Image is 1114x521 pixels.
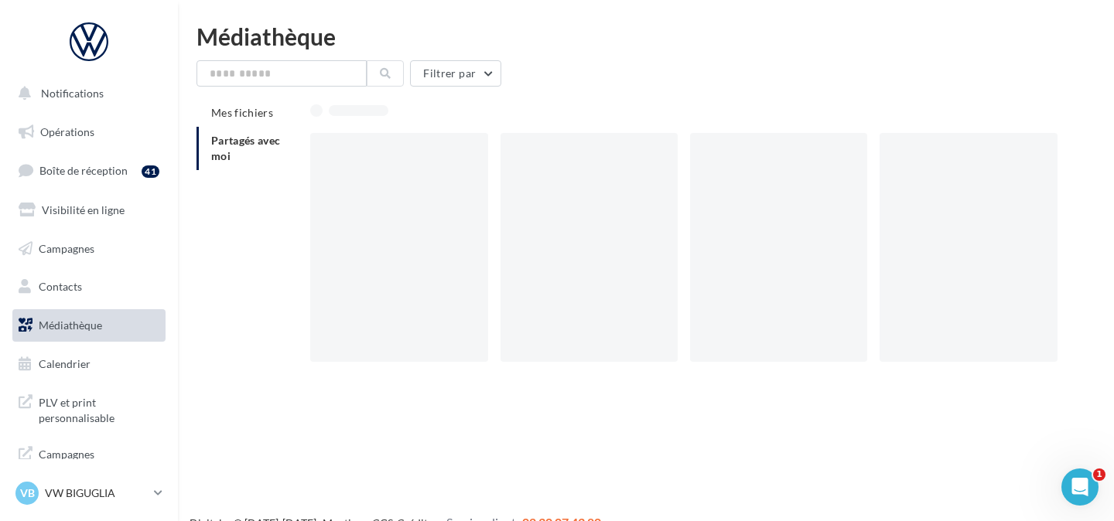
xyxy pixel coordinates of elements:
span: Mes fichiers [211,106,273,119]
span: Partagés avec moi [211,134,281,162]
a: Médiathèque [9,309,169,342]
span: Contacts [39,280,82,293]
div: 41 [142,165,159,178]
iframe: Intercom live chat [1061,468,1099,506]
span: Opérations [40,125,94,138]
span: Boîte de réception [39,164,128,177]
a: Campagnes DataOnDemand [9,438,169,483]
span: PLV et print personnalisable [39,392,159,425]
a: Campagnes [9,233,169,265]
a: Opérations [9,116,169,148]
span: Calendrier [39,357,91,370]
span: VB [20,485,35,501]
p: VW BIGUGLIA [45,485,148,501]
span: Médiathèque [39,318,102,332]
span: Campagnes DataOnDemand [39,444,159,477]
span: 1 [1093,468,1105,481]
a: Contacts [9,271,169,303]
a: Visibilité en ligne [9,194,169,226]
a: VB VW BIGUGLIA [12,478,166,508]
button: Filtrer par [410,60,501,87]
span: Campagnes [39,241,94,254]
a: Calendrier [9,348,169,380]
a: Boîte de réception41 [9,154,169,187]
span: Notifications [41,87,104,100]
div: Médiathèque [196,25,1095,48]
span: Visibilité en ligne [42,203,125,216]
a: PLV et print personnalisable [9,386,169,431]
button: Notifications [9,77,162,110]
